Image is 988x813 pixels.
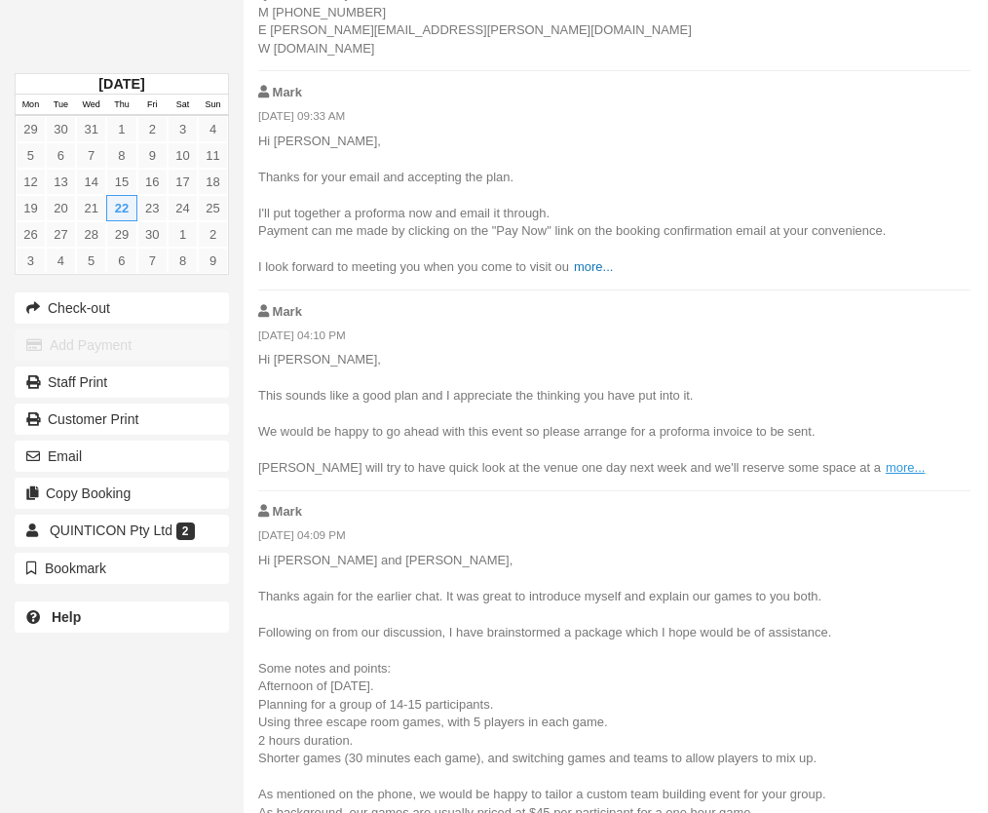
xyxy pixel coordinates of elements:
b: Help [52,609,81,625]
span: QUINTICON Pty Ltd [50,523,172,538]
a: 29 [106,221,136,248]
th: Mon [16,95,46,116]
a: 6 [46,142,76,169]
a: Staff Print [15,367,229,398]
span: 2 [176,523,195,540]
a: 2 [198,221,228,248]
a: 4 [46,248,76,274]
th: Sat [168,95,198,116]
a: 9 [198,248,228,274]
a: 15 [106,169,136,195]
a: 8 [168,248,198,274]
button: Check-out [15,292,229,324]
p: Hi [PERSON_NAME], This sounds like a good plan and I appreciate the thinking you have put into it... [258,351,970,478]
a: 19 [16,195,46,221]
th: Sun [198,95,228,116]
a: 18 [198,169,228,195]
a: 11 [198,142,228,169]
a: Customer Print [15,404,229,435]
a: 1 [168,221,198,248]
a: 14 [76,169,106,195]
em: [DATE] 09:33 AM [258,108,970,130]
a: 13 [46,169,76,195]
a: 1 [106,116,136,142]
a: 7 [76,142,106,169]
a: Help [15,601,229,633]
a: 24 [168,195,198,221]
th: Wed [76,95,106,116]
a: 5 [76,248,106,274]
a: 25 [198,195,228,221]
a: more... [574,259,613,274]
a: more... [886,460,925,475]
a: 27 [46,221,76,248]
a: 8 [106,142,136,169]
p: Hi [PERSON_NAME], Thanks for your email and accepting the plan. I'll put together a proforma now ... [258,133,970,277]
a: 9 [137,142,168,169]
strong: Mark [273,504,302,519]
a: 3 [168,116,198,142]
a: 2 [137,116,168,142]
a: 10 [168,142,198,169]
a: 3 [16,248,46,274]
a: 12 [16,169,46,195]
a: 7 [137,248,168,274]
a: 23 [137,195,168,221]
a: 31 [76,116,106,142]
a: 30 [46,116,76,142]
strong: Mark [273,304,302,319]
th: Fri [137,95,168,116]
a: 20 [46,195,76,221]
em: [DATE] 04:09 PM [258,527,970,549]
button: Bookmark [15,553,229,584]
button: Add Payment [15,329,229,361]
th: Thu [106,95,136,116]
button: Email [15,441,229,472]
em: [DATE] 04:10 PM [258,328,970,349]
button: Copy Booking [15,478,229,509]
a: 5 [16,142,46,169]
a: 16 [137,169,168,195]
a: 6 [106,248,136,274]
th: Tue [46,95,76,116]
strong: Mark [273,85,302,99]
a: 26 [16,221,46,248]
strong: [DATE] [98,76,144,92]
a: 22 [106,195,136,221]
a: 4 [198,116,228,142]
a: 30 [137,221,168,248]
a: 21 [76,195,106,221]
a: QUINTICON Pty Ltd 2 [15,515,229,546]
a: 17 [168,169,198,195]
a: 29 [16,116,46,142]
a: 28 [76,221,106,248]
